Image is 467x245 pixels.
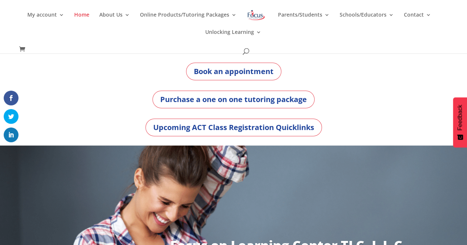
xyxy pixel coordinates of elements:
[152,91,315,108] a: Purchase a one on one tutoring package
[74,12,89,29] a: Home
[404,12,431,29] a: Contact
[278,12,329,29] a: Parents/Students
[205,29,261,47] a: Unlocking Learning
[453,97,467,147] button: Feedback - Show survey
[145,119,322,136] a: Upcoming ACT Class Registration Quicklinks
[339,12,394,29] a: Schools/Educators
[457,105,463,130] span: Feedback
[186,63,281,80] a: Book an appointment
[247,8,266,22] img: Focus on Learning
[27,12,64,29] a: My account
[140,12,237,29] a: Online Products/Tutoring Packages
[99,12,130,29] a: About Us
